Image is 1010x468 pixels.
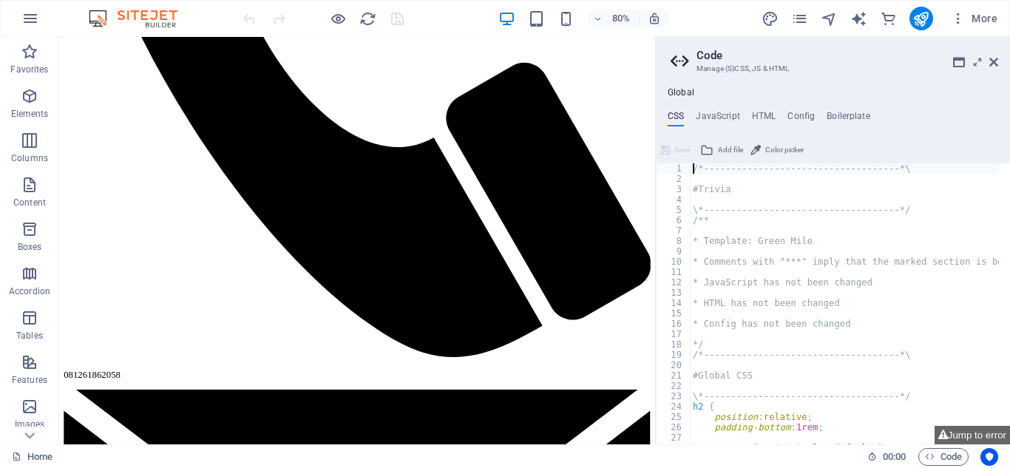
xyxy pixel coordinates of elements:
[850,10,867,27] i: AI Writer
[657,277,691,288] div: 12
[657,319,691,329] div: 16
[657,339,691,350] div: 18
[657,443,691,453] div: 28
[18,241,42,253] p: Boxes
[11,108,49,120] p: Elements
[880,10,897,27] i: Commerce
[657,225,691,236] div: 7
[657,381,691,391] div: 22
[10,64,48,75] p: Favorites
[329,10,347,27] button: Click here to leave preview mode and continue editing
[909,7,933,30] button: publish
[791,10,809,27] button: pages
[587,10,640,27] button: 80%
[657,205,691,215] div: 5
[827,111,870,127] h4: Boilerplate
[657,288,691,298] div: 13
[657,350,691,360] div: 19
[698,141,745,159] button: Add file
[880,10,898,27] button: commerce
[657,401,691,412] div: 24
[657,422,691,433] div: 26
[15,418,45,430] p: Images
[668,111,684,127] h4: CSS
[787,111,815,127] h4: Config
[85,10,196,27] img: Editor Logo
[697,49,998,62] h2: Code
[657,236,691,246] div: 8
[696,111,739,127] h4: JavaScript
[850,10,868,27] button: text_generator
[13,197,46,208] p: Content
[359,10,376,27] i: Reload page
[791,10,808,27] i: Pages (Ctrl+Alt+S)
[657,246,691,257] div: 9
[657,298,691,308] div: 14
[657,184,691,194] div: 3
[657,370,691,381] div: 21
[918,448,969,466] button: Code
[765,141,804,159] span: Color picker
[657,412,691,422] div: 25
[657,308,691,319] div: 15
[821,10,838,27] i: Navigator
[935,426,1010,444] button: Jump to error
[912,10,929,27] i: Publish
[657,174,691,184] div: 2
[748,141,806,159] button: Color picker
[668,87,694,99] h4: Global
[657,267,691,277] div: 11
[657,329,691,339] div: 17
[11,152,48,164] p: Columns
[657,215,691,225] div: 6
[697,62,969,75] h3: Manage (S)CSS, JS & HTML
[980,448,998,466] button: Usercentrics
[609,10,633,27] h6: 80%
[762,10,779,27] button: design
[657,257,691,267] div: 10
[893,451,895,462] span: :
[752,111,776,127] h4: HTML
[925,448,962,466] span: Code
[9,285,50,297] p: Accordion
[657,360,691,370] div: 20
[657,391,691,401] div: 23
[762,10,779,27] i: Design (Ctrl+Alt+Y)
[657,163,691,174] div: 1
[12,448,52,466] a: Click to cancel selection. Double-click to open Pages
[657,433,691,443] div: 27
[945,7,1003,30] button: More
[718,141,743,159] span: Add file
[821,10,838,27] button: navigator
[657,194,691,205] div: 4
[359,10,376,27] button: reload
[16,330,43,342] p: Tables
[867,448,906,466] h6: Session time
[883,448,906,466] span: 00 00
[648,12,661,25] i: On resize automatically adjust zoom level to fit chosen device.
[951,11,997,26] span: More
[12,374,47,386] p: Features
